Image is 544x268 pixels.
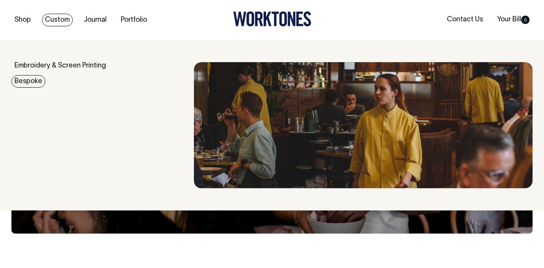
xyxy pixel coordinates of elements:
a: Portfolio [118,14,150,26]
a: Contact Us [444,13,486,26]
a: Shop [11,14,34,26]
a: Your Bill0 [494,13,533,26]
a: Embroidery & Screen Printing [11,59,109,72]
img: Bespoke [194,62,533,188]
span: 0 [521,16,530,24]
a: Custom [42,14,73,26]
a: Bespoke [11,75,45,88]
a: Journal [81,14,110,26]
